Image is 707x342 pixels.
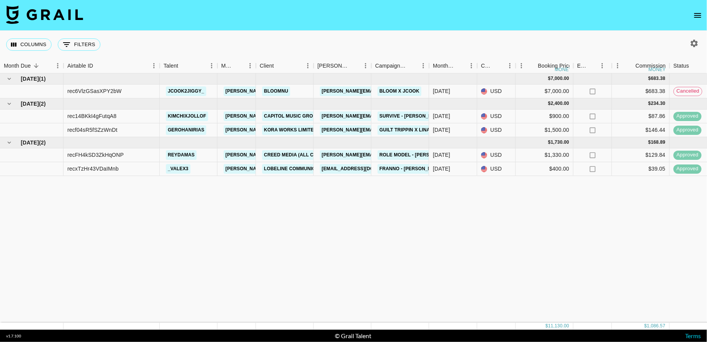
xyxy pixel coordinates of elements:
[548,139,551,146] div: $
[320,125,445,135] a: [PERSON_NAME][EMAIL_ADDRESS][DOMAIN_NAME]
[335,332,371,340] div: © Grail Talent
[573,58,612,73] div: Expenses: Remove Commission?
[360,60,371,71] button: Menu
[166,125,206,135] a: gerohanirias
[649,139,651,146] div: $
[221,58,234,73] div: Manager
[674,165,702,173] span: approved
[67,58,93,73] div: Airtable ID
[527,60,538,71] button: Sort
[466,60,477,71] button: Menu
[320,150,445,160] a: [PERSON_NAME][EMAIL_ADDRESS][DOMAIN_NAME]
[318,58,349,73] div: [PERSON_NAME]
[21,75,39,83] span: [DATE]
[548,75,551,82] div: $
[504,60,516,71] button: Menu
[538,58,572,73] div: Booking Price
[555,67,572,72] div: money
[674,58,689,73] div: Status
[649,67,666,72] div: money
[548,323,569,329] div: 11,130.00
[260,58,274,73] div: Client
[378,125,435,135] a: GUILT TRIPPIN X Linay
[516,123,573,137] div: $1,500.00
[349,60,360,71] button: Sort
[93,60,104,71] button: Sort
[206,60,217,71] button: Menu
[651,75,665,82] div: 683.38
[477,110,516,123] div: USD
[647,323,665,329] div: 1,086.57
[64,58,160,73] div: Airtable ID
[685,332,701,339] a: Terms
[148,60,160,71] button: Menu
[244,60,256,71] button: Menu
[477,85,516,98] div: USD
[548,100,551,107] div: $
[320,164,406,174] a: [EMAIL_ADDRESS][DOMAIN_NAME]
[455,60,466,71] button: Sort
[67,87,122,95] div: rec6VlzGSasXPY2bW
[477,58,516,73] div: Currency
[407,60,418,71] button: Sort
[516,162,573,176] div: $400.00
[58,38,100,51] button: Show filters
[612,60,623,71] button: Menu
[674,151,702,159] span: approved
[164,58,178,73] div: Talent
[433,126,450,134] div: Jul '25
[4,58,31,73] div: Month Due
[418,60,429,71] button: Menu
[516,110,573,123] div: $900.00
[516,60,527,71] button: Menu
[378,111,446,121] a: Survive - [PERSON_NAME]
[577,58,588,73] div: Expenses: Remove Commission?
[178,60,189,71] button: Sort
[39,75,46,83] span: ( 1 )
[689,60,700,71] button: Sort
[674,126,702,134] span: approved
[433,58,455,73] div: Month Due
[477,123,516,137] div: USD
[21,139,39,146] span: [DATE]
[67,126,117,134] div: recf04sR5fSZzWnDt
[224,86,389,96] a: [PERSON_NAME][EMAIL_ADDRESS][PERSON_NAME][DOMAIN_NAME]
[52,60,64,71] button: Menu
[651,139,665,146] div: 168.89
[320,86,445,96] a: [PERSON_NAME][EMAIL_ADDRESS][DOMAIN_NAME]
[6,38,52,51] button: Select columns
[516,148,573,162] div: $1,330.00
[217,58,256,73] div: Manager
[314,58,371,73] div: Booker
[4,98,15,109] button: hide children
[320,111,445,121] a: [PERSON_NAME][EMAIL_ADDRESS][DOMAIN_NAME]
[262,164,416,174] a: Lobeline Communications (on behalf of [PERSON_NAME])
[166,86,206,96] a: jcook2jiggy_
[477,148,516,162] div: USD
[378,164,517,174] a: Franno - [PERSON_NAME] (Official Video) Capítulo 3
[551,100,569,107] div: 2,400.00
[612,85,670,98] div: $683.38
[262,125,319,135] a: KORA WORKS LIMITED
[274,60,285,71] button: Sort
[429,58,477,73] div: Month Due
[378,86,421,96] a: Bloom x Jcook
[67,165,119,173] div: recxTzHr43VDaIMnb
[493,60,504,71] button: Sort
[262,150,342,160] a: Creed Media (All Campaigns)
[256,58,314,73] div: Client
[612,162,670,176] div: $39.05
[39,100,46,108] span: ( 2 )
[674,88,702,95] span: cancelled
[625,60,635,71] button: Sort
[612,148,670,162] div: $129.84
[378,150,524,160] a: Role Model - [PERSON_NAME], When The Wine Runs Out
[262,86,290,96] a: Bloomnu
[166,150,197,160] a: reydamas
[481,58,493,73] div: Currency
[262,111,321,121] a: Capitol Music Group
[597,60,608,71] button: Menu
[545,323,548,329] div: $
[31,60,42,71] button: Sort
[433,165,450,173] div: Jun '25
